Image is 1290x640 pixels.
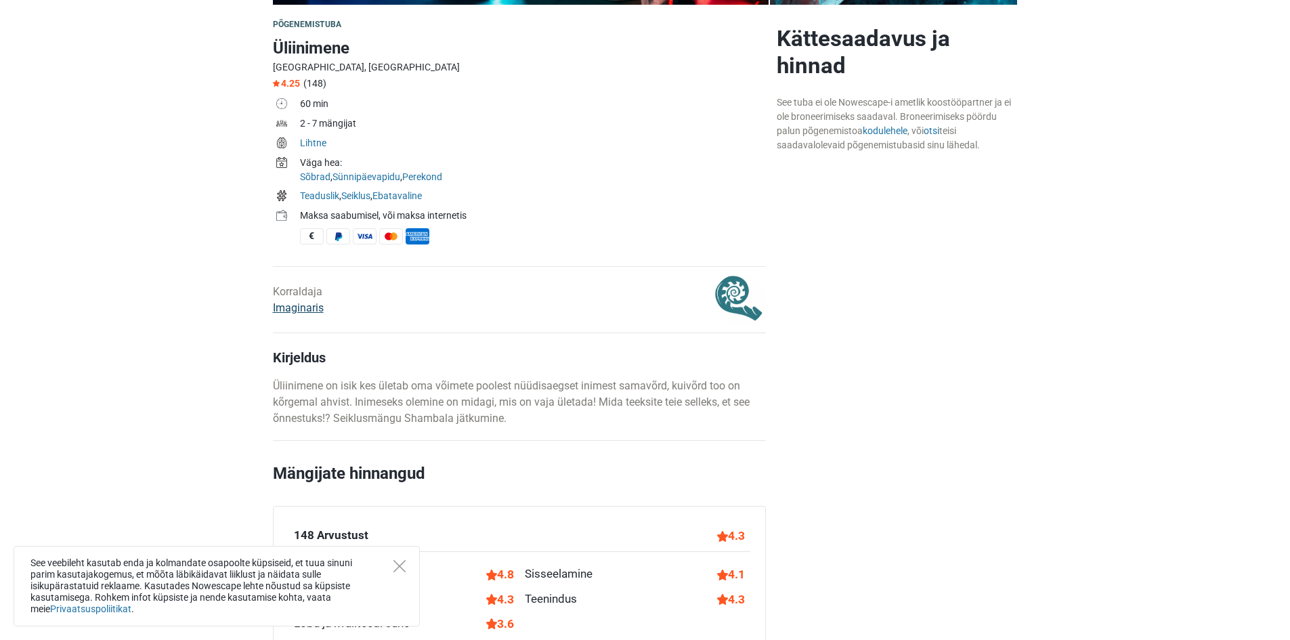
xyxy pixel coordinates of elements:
[777,25,1018,79] h2: Kättesaadavus ja hinnad
[379,228,403,244] span: MasterCard
[273,378,766,427] p: Üliinimene on isik kes ületab oma võimete poolest nüüdisaegset inimest samavõrd, kuivõrd too on k...
[486,615,514,633] div: 3.6
[273,78,300,89] span: 4.25
[273,349,766,366] h4: Kirjeldus
[294,527,368,545] div: 148 Arvustust
[300,209,766,223] div: Maksa saabumisel, või maksa internetis
[303,78,326,89] span: (148)
[273,301,324,314] a: Imaginaris
[300,95,766,115] td: 60 min
[341,190,370,201] a: Seiklus
[300,154,766,188] td: , ,
[372,190,422,201] a: Ebatavaline
[273,80,280,87] img: Star
[300,115,766,135] td: 2 - 7 mängijat
[300,171,330,182] a: Sõbrad
[353,228,377,244] span: Visa
[273,284,324,316] div: Korraldaja
[50,603,131,614] a: Privaatsuspoliitikat
[525,566,593,583] div: Sisseelamine
[486,591,514,608] div: 4.3
[273,36,766,60] h1: Üliinimene
[273,461,766,506] h2: Mängijate hinnangud
[300,228,324,244] span: Sularaha
[406,228,429,244] span: American Express
[300,190,339,201] a: Teaduslik
[393,560,406,572] button: Close
[326,228,350,244] span: PayPal
[717,527,745,545] div: 4.3
[924,125,939,136] a: otsi
[717,591,745,608] div: 4.3
[717,566,745,583] div: 4.1
[863,125,907,136] a: kodulehele
[332,171,400,182] a: Sünnipäevapidu
[714,274,766,326] img: 3cec07e9ba5f5bb2l.png
[300,137,326,148] a: Lihtne
[777,95,1018,152] div: See tuba ei ole Nowescape-i ametlik koostööpartner ja ei ole broneerimiseks saadaval. Broneerimis...
[300,188,766,207] td: , ,
[486,566,514,583] div: 4.8
[300,156,766,170] div: Väga hea:
[14,546,420,626] div: See veebileht kasutab enda ja kolmandate osapoolte küpsiseid, et tuua sinuni parim kasutajakogemu...
[525,591,577,608] div: Teenindus
[273,20,342,29] span: Põgenemistuba
[273,60,766,74] div: [GEOGRAPHIC_DATA], [GEOGRAPHIC_DATA]
[402,171,442,182] a: Perekond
